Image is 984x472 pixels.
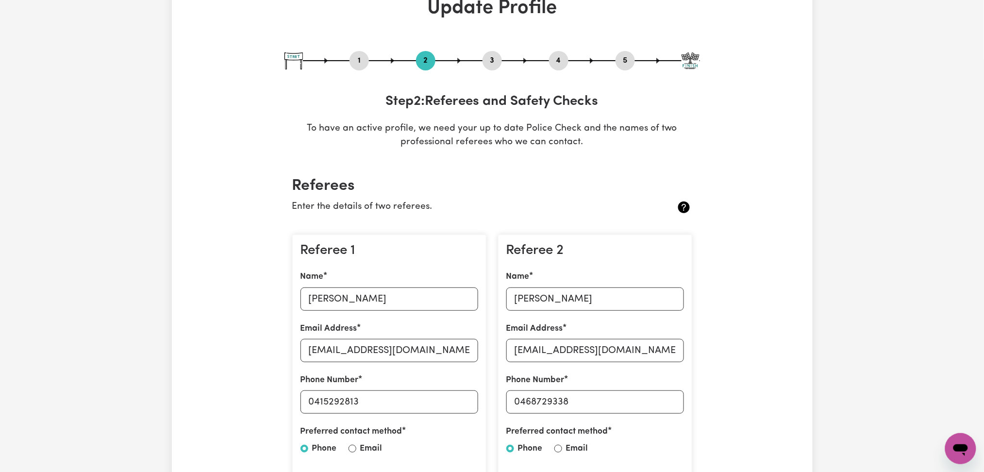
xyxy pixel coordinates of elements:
label: Email Address [506,322,563,335]
button: Go to step 2 [416,54,435,67]
label: Preferred contact method [506,425,608,438]
label: Phone Number [300,374,359,387]
label: Preferred contact method [300,425,402,438]
label: Email Address [300,322,357,335]
label: Name [300,270,324,283]
label: Name [506,270,530,283]
p: Enter the details of two referees. [292,200,626,214]
label: Phone [518,442,543,455]
button: Go to step 4 [549,54,568,67]
label: Phone [312,442,337,455]
label: Email [566,442,588,455]
h3: Referee 2 [506,243,684,259]
label: Phone Number [506,374,565,387]
button: Go to step 3 [483,54,502,67]
button: Go to step 5 [616,54,635,67]
p: To have an active profile, we need your up to date Police Check and the names of two professional... [284,122,700,150]
iframe: Button to launch messaging window [945,433,976,464]
h2: Referees [292,177,692,195]
label: Email [360,442,383,455]
h3: Step 2 : Referees and Safety Checks [284,94,700,110]
h3: Referee 1 [300,243,478,259]
button: Go to step 1 [350,54,369,67]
